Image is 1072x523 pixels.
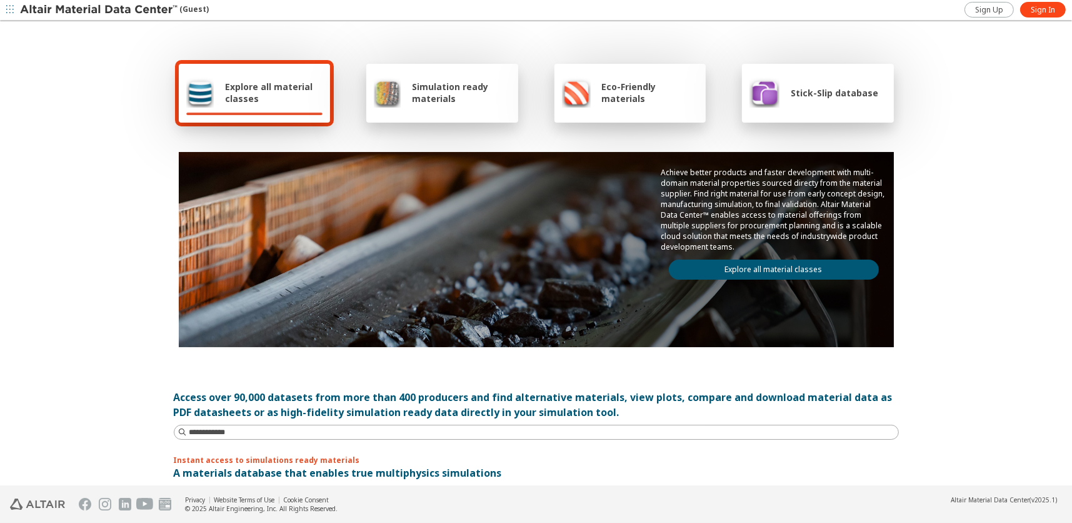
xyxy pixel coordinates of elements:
span: Explore all material classes [225,81,323,104]
a: Sign Up [964,2,1014,18]
a: Explore all material classes [669,260,879,280]
span: Simulation ready materials [412,81,510,104]
a: Website Terms of Use [214,495,274,504]
img: Altair Engineering [10,499,65,510]
span: Sign Up [975,5,1003,15]
img: Altair Material Data Center [20,4,179,16]
img: Eco-Friendly materials [562,78,591,108]
img: Simulation ready materials [374,78,401,108]
img: Explore all material classes [186,78,214,108]
span: Stick-Slip database [791,87,878,99]
div: (v2025.1) [951,495,1057,504]
div: (Guest) [20,4,209,16]
p: A materials database that enables true multiphysics simulations [174,465,899,480]
div: © 2025 Altair Engineering, Inc. All Rights Reserved. [185,504,338,513]
span: Eco-Friendly materials [602,81,698,104]
p: Instant access to simulations ready materials [174,455,899,465]
span: Altair Material Data Center [951,495,1029,504]
a: Cookie Consent [283,495,329,504]
span: Sign In [1031,5,1055,15]
img: Stick-Slip database [749,78,779,108]
p: Achieve better products and faster development with multi-domain material properties sourced dire... [661,167,886,252]
div: Access over 90,000 datasets from more than 400 producers and find alternative materials, view plo... [174,390,899,420]
a: Sign In [1020,2,1066,18]
a: Privacy [185,495,205,504]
